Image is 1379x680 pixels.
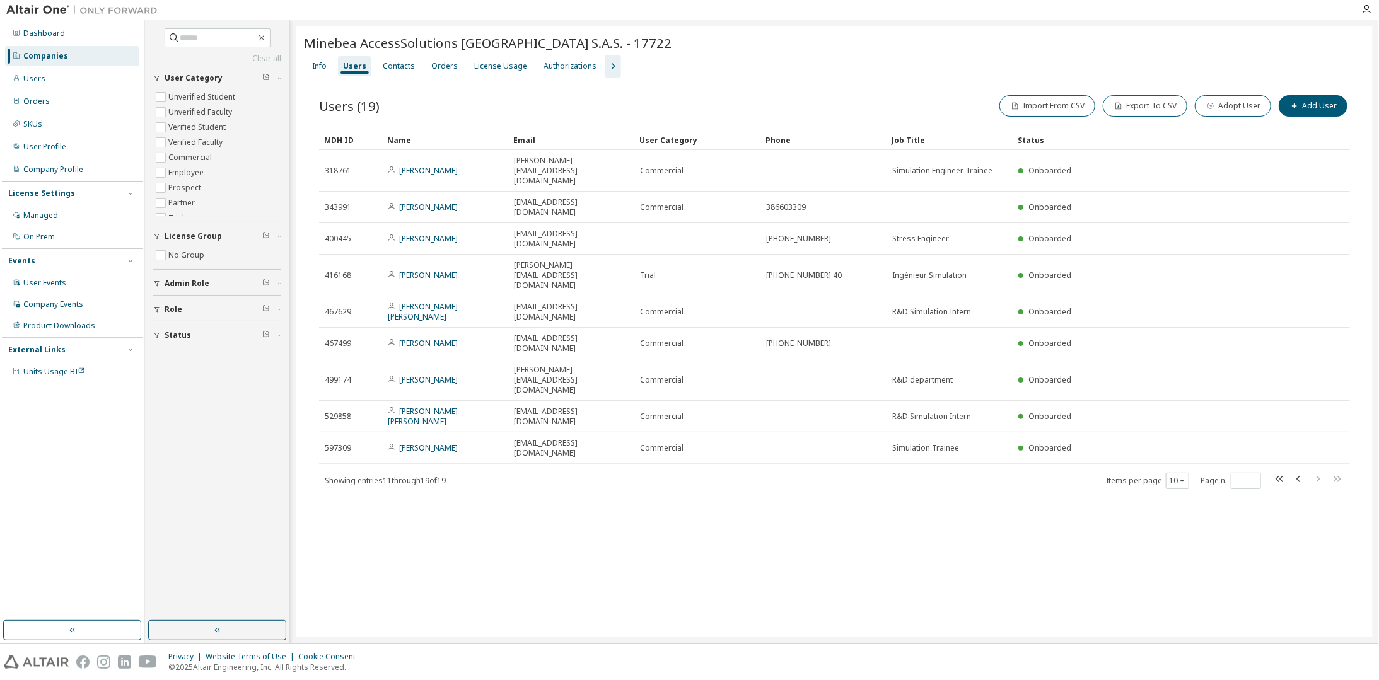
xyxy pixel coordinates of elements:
span: Role [165,304,182,314]
button: Admin Role [153,270,281,297]
a: [PERSON_NAME] [399,442,458,453]
label: Trial [168,210,187,226]
span: Page n. [1201,473,1261,489]
button: User Category [153,64,281,92]
button: Import From CSV [999,95,1095,117]
span: [EMAIL_ADDRESS][DOMAIN_NAME] [514,197,629,217]
div: External Links [8,345,66,355]
div: Product Downloads [23,321,95,331]
a: [PERSON_NAME] [PERSON_NAME] [388,301,458,322]
div: Name [387,130,503,150]
div: Users [23,74,45,84]
a: [PERSON_NAME] [399,374,458,385]
div: Job Title [892,130,1008,150]
span: Onboarded [1029,338,1072,349]
span: Trial [640,270,656,280]
p: © 2025 Altair Engineering, Inc. All Rights Reserved. [168,662,363,672]
img: youtube.svg [139,655,157,669]
a: [PERSON_NAME] [399,270,458,280]
div: Orders [431,61,458,71]
span: Commercial [640,166,684,176]
span: Showing entries 11 through 19 of 19 [325,475,446,486]
span: Onboarded [1029,411,1072,422]
button: License Group [153,222,281,250]
span: Onboarded [1029,374,1072,385]
span: R&D Simulation Intern [892,412,971,422]
div: User Profile [23,142,66,152]
span: Onboarded [1029,442,1072,453]
div: On Prem [23,232,55,242]
span: Onboarded [1029,270,1072,280]
button: Role [153,296,281,323]
button: 10 [1169,476,1186,486]
div: Companies [23,51,68,61]
label: Verified Faculty [168,135,225,150]
div: Managed [23,210,58,221]
span: [PHONE_NUMBER] 40 [766,270,842,280]
span: R&D department [892,375,953,385]
a: [PERSON_NAME] [399,338,458,349]
span: Commercial [640,202,684,212]
div: Orders [23,96,50,107]
span: Onboarded [1029,202,1072,212]
span: License Group [165,231,222,241]
span: Stress Engineer [892,234,949,244]
label: Verified Student [168,120,228,135]
span: Commercial [640,375,684,385]
span: Onboarded [1029,233,1072,244]
span: Simulation Engineer Trainee [892,166,992,176]
span: Clear filter [262,279,270,289]
label: Employee [168,165,206,180]
div: Company Profile [23,164,83,175]
div: Cookie Consent [298,652,363,662]
a: Clear all [153,54,281,64]
div: Email [513,130,629,150]
span: Onboarded [1029,306,1072,317]
span: Clear filter [262,304,270,314]
div: Info [312,61,327,71]
span: Commercial [640,338,684,349]
span: R&D Simulation Intern [892,307,971,317]
div: User Category [639,130,755,150]
span: 597309 [325,443,351,453]
span: Minebea AccessSolutions [GEOGRAPHIC_DATA] S.A.S. - 17722 [304,34,672,52]
span: User Category [165,73,223,83]
span: Admin Role [165,279,209,289]
img: instagram.svg [97,655,110,669]
div: License Usage [474,61,527,71]
img: facebook.svg [76,655,90,669]
span: Clear filter [262,231,270,241]
span: [PERSON_NAME][EMAIL_ADDRESS][DOMAIN_NAME] [514,365,629,395]
span: Items per page [1106,473,1189,489]
div: Company Events [23,299,83,309]
a: [PERSON_NAME] [399,233,458,244]
div: SKUs [23,119,42,129]
div: Privacy [168,652,206,662]
label: Unverified Faculty [168,105,235,120]
span: 343991 [325,202,351,212]
div: Authorizations [544,61,596,71]
div: Dashboard [23,28,65,38]
span: 467629 [325,307,351,317]
span: [EMAIL_ADDRESS][DOMAIN_NAME] [514,438,629,458]
button: Status [153,321,281,349]
span: Status [165,330,191,340]
label: Commercial [168,150,214,165]
span: Units Usage BI [23,366,85,377]
div: Users [343,61,366,71]
a: [PERSON_NAME] [399,202,458,212]
span: Users (19) [319,97,380,115]
label: Unverified Student [168,89,238,105]
span: Commercial [640,307,684,317]
span: 386603309 [766,202,806,212]
span: [EMAIL_ADDRESS][DOMAIN_NAME] [514,406,629,427]
button: Export To CSV [1103,95,1187,117]
div: Events [8,256,35,266]
span: Simulation Trainee [892,443,959,453]
div: MDH ID [324,130,377,150]
span: Commercial [640,443,684,453]
a: [PERSON_NAME] [PERSON_NAME] [388,406,458,427]
span: Commercial [640,412,684,422]
div: License Settings [8,188,75,199]
button: Add User [1279,95,1347,117]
